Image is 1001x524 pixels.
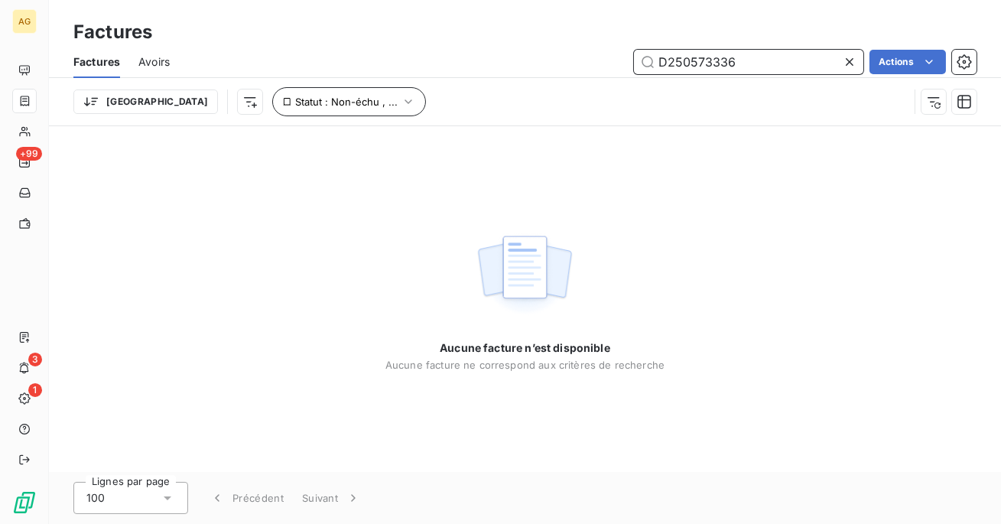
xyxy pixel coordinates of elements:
[949,472,986,509] iframe: Intercom live chat
[12,150,36,174] a: +99
[476,227,574,322] img: empty state
[28,383,42,397] span: 1
[73,90,218,114] button: [GEOGRAPHIC_DATA]
[385,359,665,371] span: Aucune facture ne correspond aux critères de recherche
[12,9,37,34] div: AG
[138,54,170,70] span: Avoirs
[12,386,36,411] a: 1
[293,482,370,514] button: Suivant
[634,50,863,74] input: Rechercher
[440,340,610,356] span: Aucune facture n’est disponible
[12,490,37,515] img: Logo LeanPay
[200,482,293,514] button: Précédent
[295,96,398,108] span: Statut : Non-échu , ...
[272,87,426,116] button: Statut : Non-échu , ...
[869,50,946,74] button: Actions
[73,54,120,70] span: Factures
[28,353,42,366] span: 3
[16,147,42,161] span: +99
[86,490,105,506] span: 100
[73,18,152,46] h3: Factures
